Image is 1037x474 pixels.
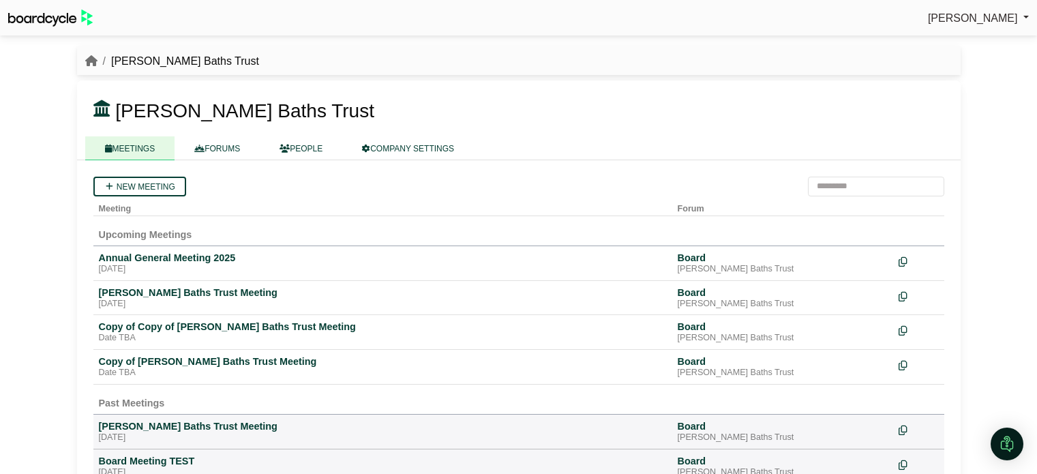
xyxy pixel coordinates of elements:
div: Board [678,252,888,264]
div: Make a copy [899,355,939,374]
span: [PERSON_NAME] [928,12,1018,24]
div: Date TBA [99,333,667,344]
a: Annual General Meeting 2025 [DATE] [99,252,667,275]
span: Past Meetings [99,398,165,409]
div: Board [678,355,888,368]
div: Board [678,286,888,299]
a: MEETINGS [85,136,175,160]
a: [PERSON_NAME] Baths Trust Meeting [DATE] [99,420,667,443]
div: Copy of Copy of [PERSON_NAME] Baths Trust Meeting [99,321,667,333]
div: [DATE] [99,432,667,443]
div: Board Meeting TEST [99,455,667,467]
div: [PERSON_NAME] Baths Trust [678,368,888,379]
a: FORUMS [175,136,260,160]
div: Board [678,420,888,432]
div: [PERSON_NAME] Baths Trust Meeting [99,286,667,299]
a: COMPANY SETTINGS [342,136,474,160]
div: [PERSON_NAME] Baths Trust [678,299,888,310]
a: New meeting [93,177,186,196]
img: BoardcycleBlackGreen-aaafeed430059cb809a45853b8cf6d952af9d84e6e89e1f1685b34bfd5cb7d64.svg [8,10,93,27]
th: Meeting [93,196,672,216]
a: Board [PERSON_NAME] Baths Trust [678,286,888,310]
a: [PERSON_NAME] Baths Trust Meeting [DATE] [99,286,667,310]
div: Copy of [PERSON_NAME] Baths Trust Meeting [99,355,667,368]
div: Board [678,455,888,467]
th: Forum [672,196,893,216]
div: [DATE] [99,264,667,275]
div: Make a copy [899,286,939,305]
span: Upcoming Meetings [99,229,192,240]
div: Make a copy [899,420,939,439]
a: Board [PERSON_NAME] Baths Trust [678,355,888,379]
a: Board [PERSON_NAME] Baths Trust [678,420,888,443]
div: Make a copy [899,321,939,339]
a: Board [PERSON_NAME] Baths Trust [678,252,888,275]
div: Annual General Meeting 2025 [99,252,667,264]
div: [PERSON_NAME] Baths Trust [678,333,888,344]
div: [PERSON_NAME] Baths Trust [678,432,888,443]
div: Open Intercom Messenger [991,428,1023,460]
div: Make a copy [899,252,939,270]
a: Copy of [PERSON_NAME] Baths Trust Meeting Date TBA [99,355,667,379]
span: [PERSON_NAME] Baths Trust [115,100,374,121]
a: Board [PERSON_NAME] Baths Trust [678,321,888,344]
div: Board [678,321,888,333]
nav: breadcrumb [85,53,259,70]
div: [PERSON_NAME] Baths Trust [678,264,888,275]
div: [DATE] [99,299,667,310]
div: Make a copy [899,455,939,473]
div: [PERSON_NAME] Baths Trust Meeting [99,420,667,432]
li: [PERSON_NAME] Baths Trust [97,53,259,70]
a: Copy of Copy of [PERSON_NAME] Baths Trust Meeting Date TBA [99,321,667,344]
a: PEOPLE [260,136,342,160]
div: Date TBA [99,368,667,379]
a: [PERSON_NAME] [928,10,1029,27]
